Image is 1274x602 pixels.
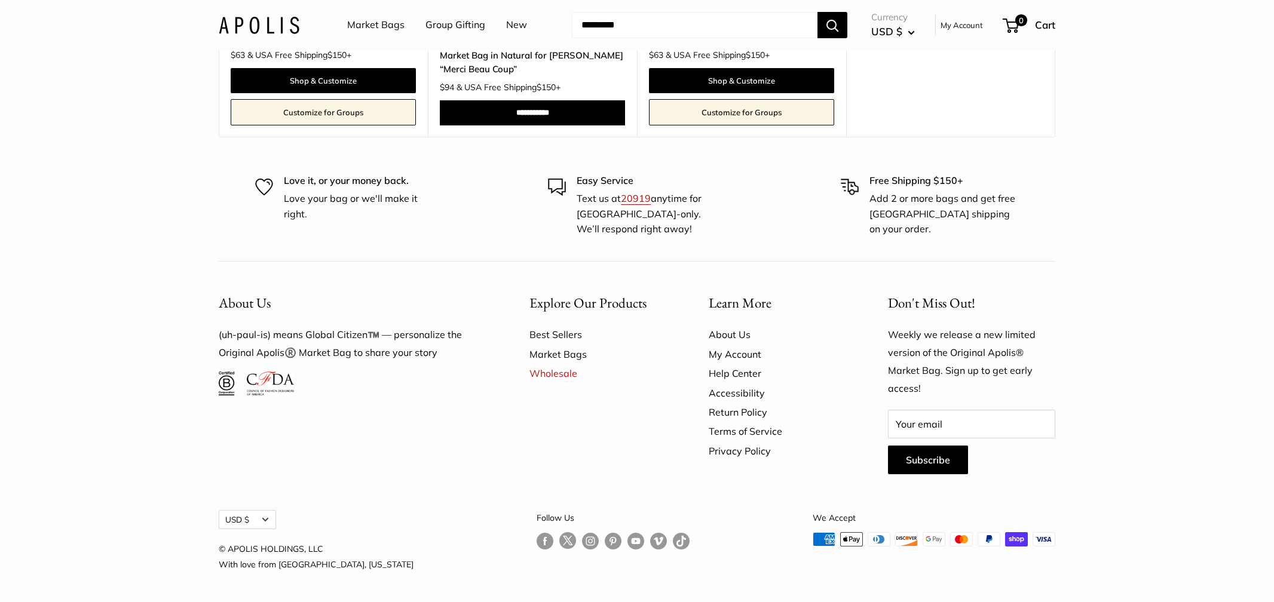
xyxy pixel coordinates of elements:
span: Cart [1035,19,1055,31]
p: Love it, or your money back. [284,173,433,189]
p: Don't Miss Out! [888,291,1055,315]
a: Customize for Groups [649,99,834,125]
span: $150 [537,82,556,93]
p: Free Shipping $150+ [869,173,1019,189]
span: Learn More [709,294,771,312]
span: $150 [746,50,765,60]
button: Subscribe [888,446,968,474]
a: Return Policy [709,403,846,422]
p: © APOLIS HOLDINGS, LLC With love from [GEOGRAPHIC_DATA], [US_STATE] [219,541,414,572]
span: USD $ [871,25,902,38]
a: Follow us on YouTube [627,532,644,549]
a: Shop & Customize [649,68,834,93]
span: $94 [440,82,454,93]
span: $150 [327,50,347,60]
a: Help Center [709,364,846,383]
p: Add 2 or more bags and get free [GEOGRAPHIC_DATA] shipping on your order. [869,191,1019,237]
a: Market Bags [347,16,405,34]
a: Follow us on Instagram [582,532,599,549]
img: Apolis [219,16,299,33]
img: Certified B Corporation [219,371,235,395]
a: My Account [941,18,983,32]
a: Follow us on Tumblr [673,532,690,549]
a: Shop & Customize [231,68,416,93]
a: Follow us on Vimeo [650,532,667,549]
a: Follow us on Facebook [537,532,553,549]
p: We Accept [813,510,1055,526]
p: (uh-paul-is) means Global Citizen™️ — personalize the Original Apolis®️ Market Bag to share your ... [219,326,488,362]
span: & USA Free Shipping + [247,51,351,59]
button: Explore Our Products [529,291,667,315]
a: Accessibility [709,383,846,403]
p: Follow Us [537,510,690,526]
a: My Account [709,345,846,364]
a: 0 Cart [1004,16,1055,35]
span: & USA Free Shipping + [457,83,561,91]
span: $63 [231,50,245,60]
a: About Us [709,325,846,344]
button: USD $ [871,22,915,41]
img: Council of Fashion Designers of America Member [247,371,294,395]
span: Explore Our Products [529,294,647,312]
a: Market Bags [529,345,667,364]
a: Best Sellers [529,325,667,344]
a: Wholesale [529,364,667,383]
a: New [506,16,527,34]
button: Learn More [709,291,846,315]
a: Customize for Groups [231,99,416,125]
span: Currency [871,9,915,26]
p: Text us at anytime for [GEOGRAPHIC_DATA]-only. We’ll respond right away! [577,191,726,237]
span: $63 [649,50,663,60]
span: & USA Free Shipping + [666,51,770,59]
p: Love your bag or we'll make it right. [284,191,433,222]
a: Follow us on Pinterest [605,532,621,549]
button: About Us [219,291,488,315]
a: 20919 [621,192,651,204]
span: 0 [1015,14,1027,26]
a: Follow us on Twitter [559,532,576,554]
a: Market Bag in Natural for [PERSON_NAME] “Merci Beau Coup” [440,48,625,76]
button: Search [817,12,847,38]
a: Group Gifting [425,16,485,34]
a: Terms of Service [709,422,846,441]
a: Privacy Policy [709,441,846,460]
p: Easy Service [577,173,726,189]
input: Search... [572,12,817,38]
button: USD $ [219,510,276,529]
span: About Us [219,294,271,312]
p: Weekly we release a new limited version of the Original Apolis® Market Bag. Sign up to get early ... [888,326,1055,398]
